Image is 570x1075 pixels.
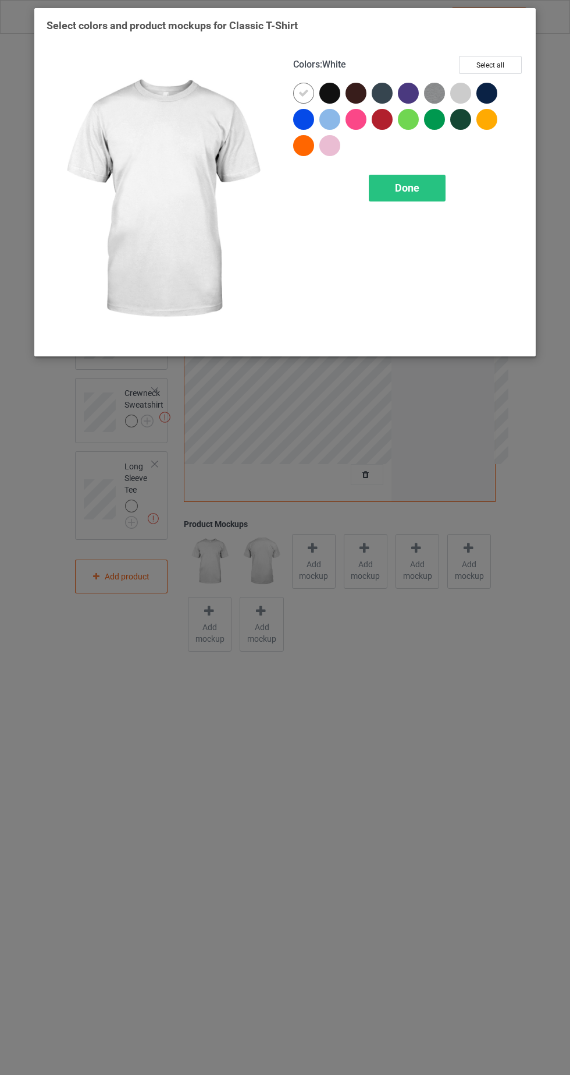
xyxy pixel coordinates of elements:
[47,19,298,31] span: Select colors and product mockups for Classic T-Shirt
[47,56,277,344] img: regular.jpg
[395,182,419,194] span: Done
[322,59,346,70] span: White
[293,59,346,71] h4: :
[293,59,320,70] span: Colors
[459,56,522,74] button: Select all
[424,83,445,104] img: heather_texture.png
